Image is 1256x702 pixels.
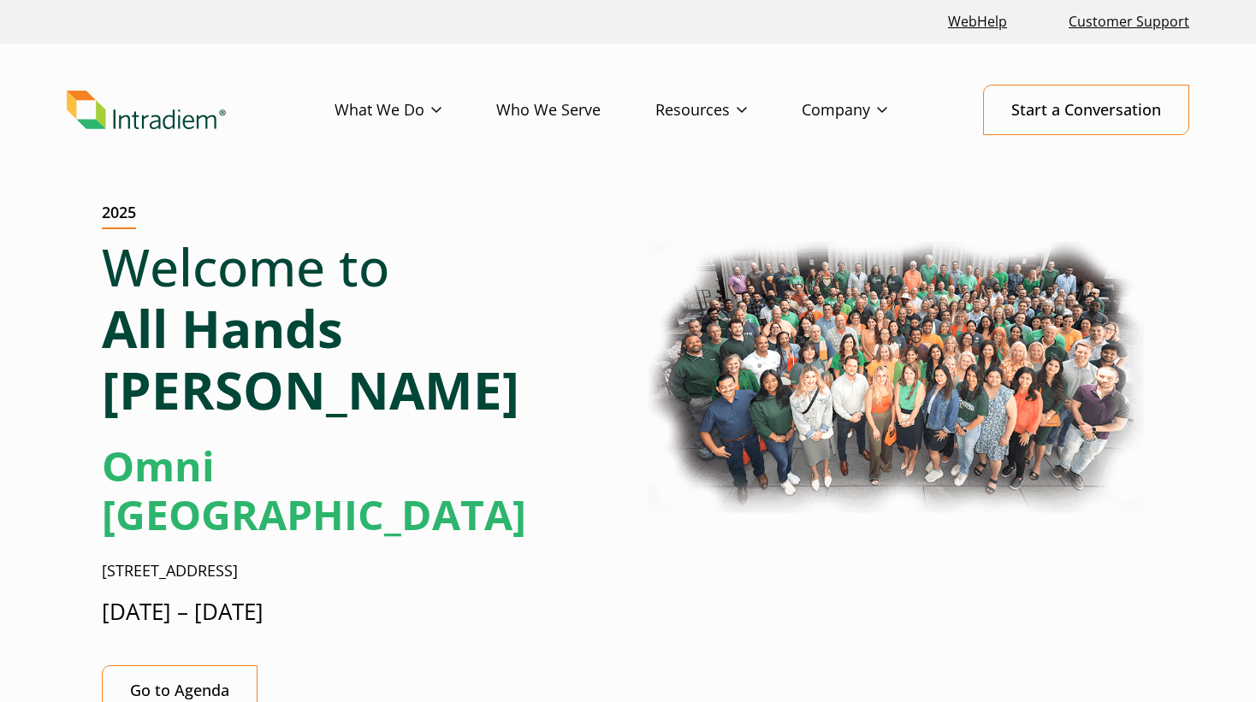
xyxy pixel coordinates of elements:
strong: Omni [GEOGRAPHIC_DATA] [102,438,526,543]
h2: 2025 [102,204,136,229]
a: Who We Serve [496,86,655,135]
h1: Welcome to [102,236,614,421]
p: [DATE] – [DATE] [102,596,614,628]
a: Company [802,86,942,135]
a: Start a Conversation [983,85,1189,135]
a: What We Do [335,86,496,135]
img: Intradiem [67,91,226,130]
a: Customer Support [1062,3,1196,40]
a: Link to homepage of Intradiem [67,91,335,130]
a: Resources [655,86,802,135]
strong: All Hands [102,293,343,363]
a: Link opens in a new window [941,3,1014,40]
p: [STREET_ADDRESS] [102,560,614,582]
strong: [PERSON_NAME] [102,355,519,425]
